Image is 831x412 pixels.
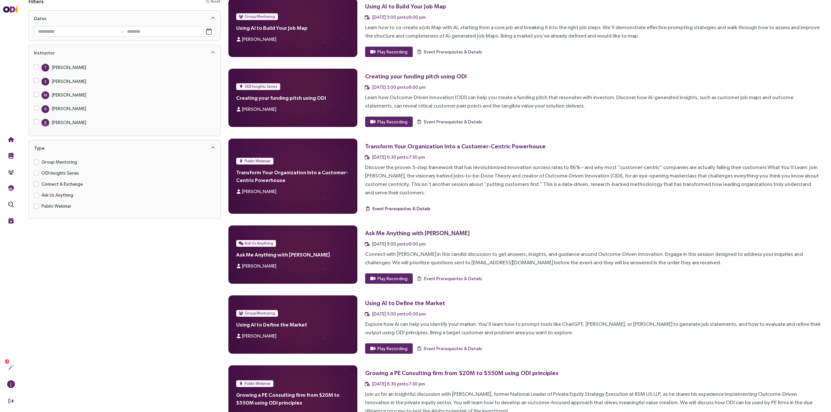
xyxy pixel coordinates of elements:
[4,213,18,228] button: Live Events
[245,13,275,20] span: Group Mentoring
[365,72,467,80] div: Creating your funding pitch using ODI
[417,47,482,57] button: Event Prerequisites & Details
[365,23,821,40] div: Learn how to co-create a Job Map with AI, starting from a core job and breaking it into the right...
[242,37,276,42] span: [PERSON_NAME]
[44,78,46,86] span: S
[44,91,47,99] span: M
[34,15,47,22] div: Dates
[5,359,9,364] sup: 4
[365,2,446,10] div: Using AI to Build Your Job Map
[365,299,445,307] div: Using AI to Define the Market
[44,119,46,127] span: B
[424,48,482,55] span: Event Prerequisites & Details
[8,201,14,207] img: Outcome Validation
[52,64,86,71] div: [PERSON_NAME]
[245,240,273,246] span: Ask Us Anything
[365,369,559,377] div: Growing a PE Consulting firm from $20M to $550M using ODI principles
[372,15,426,20] span: [DATE] 5:00 pm to 6:00 pm
[242,263,276,269] span: [PERSON_NAME]
[242,189,276,194] span: [PERSON_NAME]
[236,24,349,32] h4: Using AI to Build Your Job Map
[365,117,413,127] button: Play Recording
[372,241,426,246] span: [DATE] 5:00 pm to 6:00 pm
[424,275,482,282] span: Event Prerequisites & Details
[119,29,124,34] span: to
[4,394,18,408] button: Sign Out
[365,250,821,267] div: Connect with [PERSON_NAME] in this candid discussion to get answers, insights, and guidance aroun...
[245,380,271,387] span: Public Webinar
[377,48,408,55] span: Play Recording
[417,117,482,127] button: Event Prerequisites & Details
[372,154,425,160] span: [DATE] 6:30 pm to 7:30 pm
[39,202,74,210] span: Public Webinar
[4,165,18,179] button: Community
[365,320,821,337] div: Explore how AI can help you identify your market. You’ll learn how to prompt tools like ChatGPT, ...
[372,381,425,386] span: [DATE] 6:30 pm to 7:30 pm
[417,343,482,354] button: Event Prerequisites & Details
[8,364,14,370] img: Actions
[365,343,413,354] button: Play Recording
[44,105,46,113] span: R
[29,45,220,61] div: Instructor
[377,345,408,352] span: Play Recording
[8,185,14,191] img: JTBD Needs Framework
[39,180,86,188] span: Connect & Exchange
[245,83,277,90] span: ODI Insights Series
[52,91,86,98] div: [PERSON_NAME]
[365,203,431,214] button: Event Prerequisites & Details
[39,169,82,177] span: ODI Insights Series
[245,158,271,164] span: Public Webinar
[372,85,426,90] span: [DATE] 5:00 pm to 6:00 pm
[29,11,220,26] div: Dates
[377,118,408,125] span: Play Recording
[4,377,18,391] button: J
[424,118,482,125] span: Event Prerequisites & Details
[373,205,431,212] span: Event Prerequisites & Details
[245,310,275,316] span: Group Mentoring
[29,140,220,156] div: Type
[6,359,8,364] span: 4
[377,275,408,282] span: Play Recording
[365,93,821,110] div: Learn how Outcome-Driven Innovation (ODI) can help you create a funding pitch that resonates with...
[4,149,18,163] button: Training
[8,169,14,175] img: Community
[417,273,482,284] button: Event Prerequisites & Details
[236,168,349,184] h4: Transform Your Organization Into a Customer-Centric Powerhouse
[365,273,413,284] button: Play Recording
[10,380,11,388] span: J
[424,345,482,352] span: Event Prerequisites & Details
[4,197,18,212] button: Outcome Validation
[39,158,80,166] span: Group Mentoring
[242,107,276,112] span: [PERSON_NAME]
[119,29,124,34] span: swap-right
[39,191,76,199] span: Ask Us Anything
[52,78,86,85] div: [PERSON_NAME]
[34,49,55,57] div: Instructor
[4,181,18,195] button: Needs Framework
[8,153,14,159] img: Training
[242,333,276,338] span: [PERSON_NAME]
[236,94,349,102] h4: Creating your funding pitch using ODI
[4,360,18,374] button: Actions
[236,321,349,328] h4: Using AI to Define the Market
[34,144,44,152] div: Type
[372,311,426,316] span: [DATE] 5:00 pm to 6:00 pm
[52,105,86,112] div: [PERSON_NAME]
[236,251,349,258] h4: Ask Me Anything with [PERSON_NAME]
[236,391,349,406] h4: Growing a PE Consulting firm from $20M to $550M using ODI principles
[365,163,821,197] div: Discover the proven 5-step framework that has revolutionized innovation success rates to 86% – an...
[365,47,413,57] button: Play Recording
[365,229,469,237] div: Ask Me Anything with [PERSON_NAME]
[365,142,546,150] div: Transform Your Organization Into a Customer-Centric Powerhouse
[4,132,18,147] button: Home
[44,64,47,72] span: T
[8,218,14,223] img: Live Events
[52,119,86,126] div: [PERSON_NAME]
